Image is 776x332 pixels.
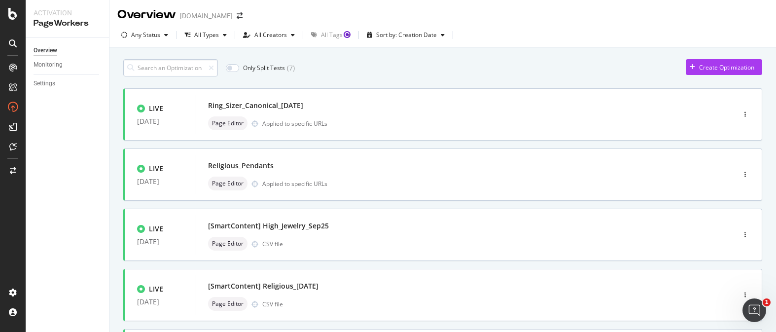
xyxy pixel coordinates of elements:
[208,297,247,311] div: neutral label
[212,120,244,126] span: Page Editor
[149,224,163,234] div: LIVE
[34,78,55,89] div: Settings
[686,59,762,75] button: Create Optimization
[34,60,102,70] a: Monitoring
[363,27,449,43] button: Sort by: Creation Date
[763,298,771,306] span: 1
[262,240,283,248] div: CSV file
[208,177,247,190] div: neutral label
[239,27,299,43] button: All Creators
[137,238,184,246] div: [DATE]
[34,60,63,70] div: Monitoring
[180,27,231,43] button: All Types
[180,11,233,21] div: [DOMAIN_NAME]
[307,27,354,43] button: All Tags
[208,221,329,231] div: [SmartContent] High_Jewelry_Sep25
[208,161,274,171] div: Religious_Pendants
[376,32,437,38] div: Sort by: Creation Date
[208,116,247,130] div: neutral label
[137,298,184,306] div: [DATE]
[149,164,163,174] div: LIVE
[194,32,219,38] div: All Types
[212,181,244,186] span: Page Editor
[149,104,163,113] div: LIVE
[212,301,244,307] span: Page Editor
[117,27,172,43] button: Any Status
[287,63,295,73] div: ( 7 )
[117,6,176,23] div: Overview
[208,101,303,111] div: Ring_Sizer_Canonical_[DATE]
[262,300,283,308] div: CSV file
[131,32,160,38] div: Any Status
[34,18,101,29] div: PageWorkers
[137,178,184,185] div: [DATE]
[212,241,244,247] span: Page Editor
[237,12,243,19] div: arrow-right-arrow-left
[208,237,247,251] div: neutral label
[34,45,57,56] div: Overview
[742,298,766,322] iframe: Intercom live chat
[699,63,754,72] div: Create Optimization
[149,284,163,294] div: LIVE
[34,8,101,18] div: Activation
[137,117,184,125] div: [DATE]
[208,281,318,291] div: [SmartContent] Religious_[DATE]
[34,78,102,89] a: Settings
[34,45,102,56] a: Overview
[123,59,218,76] input: Search an Optimization
[254,32,287,38] div: All Creators
[262,119,327,128] div: Applied to specific URLs
[321,32,343,38] div: All Tags
[262,180,327,188] div: Applied to specific URLs
[343,30,352,39] div: Tooltip anchor
[243,64,285,72] div: Only Split Tests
